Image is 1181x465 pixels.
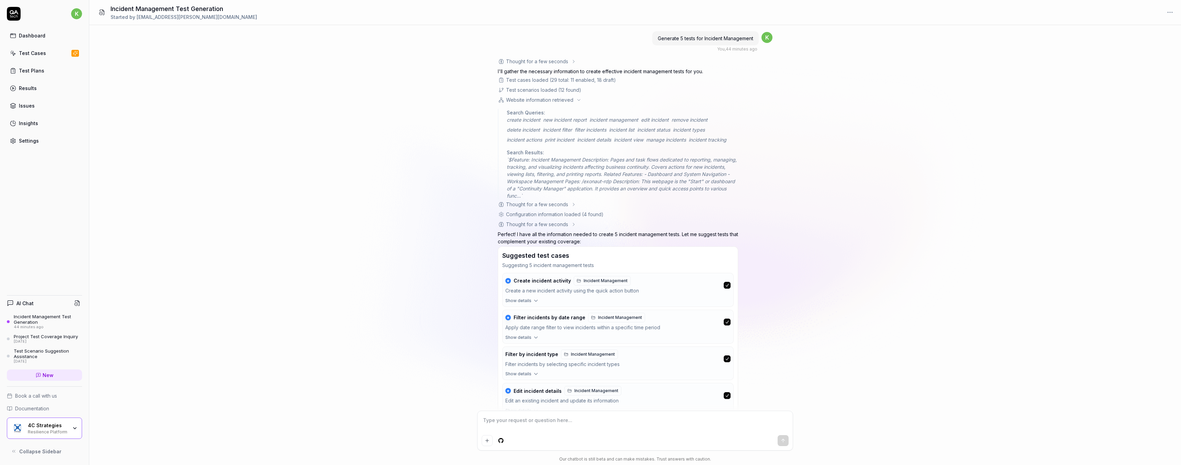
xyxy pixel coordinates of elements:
span: Generate 5 tests for Incident Management [658,35,753,41]
span: Filter incidents by date range [514,314,585,321]
span: delete incident [507,126,540,133]
span: Show details [505,334,531,341]
span: remove incident [672,116,708,123]
div: Project Test Coverage Inquiry [14,334,78,339]
div: Test Scenario Suggestion Assistance [14,348,82,359]
div: Dashboard [19,32,45,39]
button: Add attachment [482,435,493,446]
a: Incident Management [588,313,645,322]
h3: Suggested test cases [502,251,569,260]
div: , 44 minutes ago [717,46,757,52]
div: Edit an existing incident and update its information [505,397,721,405]
span: Incident Management [571,351,615,357]
p: I'll gather the necessary information to create effective incident management tests for you. [498,68,738,75]
div: Thought for a few seconds [506,201,568,208]
div: Test scenarios loaded (12 found) [506,86,581,93]
span: New [43,372,54,379]
button: ★Edit incident detailsIncident ManagementEdit an existing incident and update its information [503,383,733,408]
span: [EMAIL_ADDRESS][PERSON_NAME][DOMAIN_NAME] [137,14,257,20]
h1: Incident Management Test Generation [111,4,257,13]
button: ★Filter incidents by date rangeIncident ManagementApply date range filter to view incidents withi... [503,310,733,334]
div: Test Plans [19,67,44,74]
span: filter incidents [575,126,606,133]
div: [DATE] [14,339,78,344]
button: Show details [503,298,733,307]
span: incident view [614,136,643,143]
div: [DATE] [14,359,82,364]
a: New [7,369,82,381]
span: `$ Feature: Incident Management Description: Pages and task flows dedicated to reporting, managin... [507,156,738,199]
button: Show details [503,408,733,417]
span: Show details [505,298,531,304]
div: Website information retrieved [506,96,573,103]
a: Test Cases [7,46,82,60]
span: Collapse Sidebar [19,448,61,455]
button: ★Create incident activityIncident ManagementCreate a new incident activity using the quick action... [503,273,733,298]
div: Results [19,85,37,92]
div: Apply date range filter to view incidents within a specific time period [505,324,721,332]
div: Resilience Platform [28,429,68,434]
div: 44 minutes ago [14,325,82,330]
div: Test Cases [19,49,46,57]
div: Create a new incident activity using the quick action button [505,287,721,295]
a: Results [7,81,82,95]
a: Incident Management Test Generation44 minutes ago [7,314,82,330]
span: incident list [609,126,634,133]
div: ★ [505,315,511,320]
span: incident tracking [689,136,726,143]
span: k [71,8,82,19]
div: Our chatbot is still beta and can make mistakes. Trust answers with caution. [477,456,793,462]
span: Incident Management [598,314,642,321]
div: Insights [19,120,38,127]
div: Thought for a few seconds [506,221,568,228]
a: Test Plans [7,64,82,77]
div: Filter incidents by selecting specific incident types [505,361,721,368]
a: Dashboard [7,29,82,42]
span: incident details [577,136,611,143]
a: Insights [7,117,82,130]
button: Collapse Sidebar [7,444,82,458]
a: Documentation [7,405,82,412]
img: 4C Strategies Logo [11,422,24,434]
p: Perfect! I have all the information needed to create 5 incident management tests. Let me suggest ... [498,231,738,245]
a: Book a call with us [7,392,82,399]
span: print incident [545,136,574,143]
span: You [717,46,725,52]
span: Create incident activity [514,278,571,284]
p: Suggesting 5 incident management tests [502,262,734,269]
span: incident actions [507,136,542,143]
div: Settings [19,137,39,144]
a: Project Test Coverage Inquiry[DATE] [7,334,82,344]
span: Edit incident details [514,388,562,394]
span: edit incident [641,116,669,123]
span: Documentation [15,405,49,412]
div: ★ [505,388,511,394]
h4: AI Chat [16,300,34,307]
div: Configuration information loaded (4 found) [506,211,604,218]
span: incident status [637,126,670,133]
div: 4C Strategies [28,422,68,429]
a: Issues [7,99,82,112]
div: Started by [111,13,257,21]
button: k [71,7,82,21]
span: Book a call with us [15,392,57,399]
span: create incident [507,116,540,123]
span: Incident Management [584,278,628,284]
span: incident filter [543,126,572,133]
span: Show details [505,408,531,414]
span: new incident report [543,116,587,123]
span: incident management [589,116,638,123]
span: Search Queries: [507,109,545,116]
div: Issues [19,102,35,109]
span: k [761,32,772,43]
span: Show details [505,371,531,377]
a: Settings [7,134,82,147]
a: Incident Management [574,276,631,286]
div: Thought for a few seconds [506,58,568,65]
a: Incident Management [564,386,621,396]
button: Filter by incident typeIncident ManagementFilter incidents by selecting specific incident types [503,347,733,371]
span: Filter by incident type [505,351,558,357]
span: Incident Management [574,388,618,394]
button: Show details [503,334,733,343]
a: Incident Management [561,350,618,359]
